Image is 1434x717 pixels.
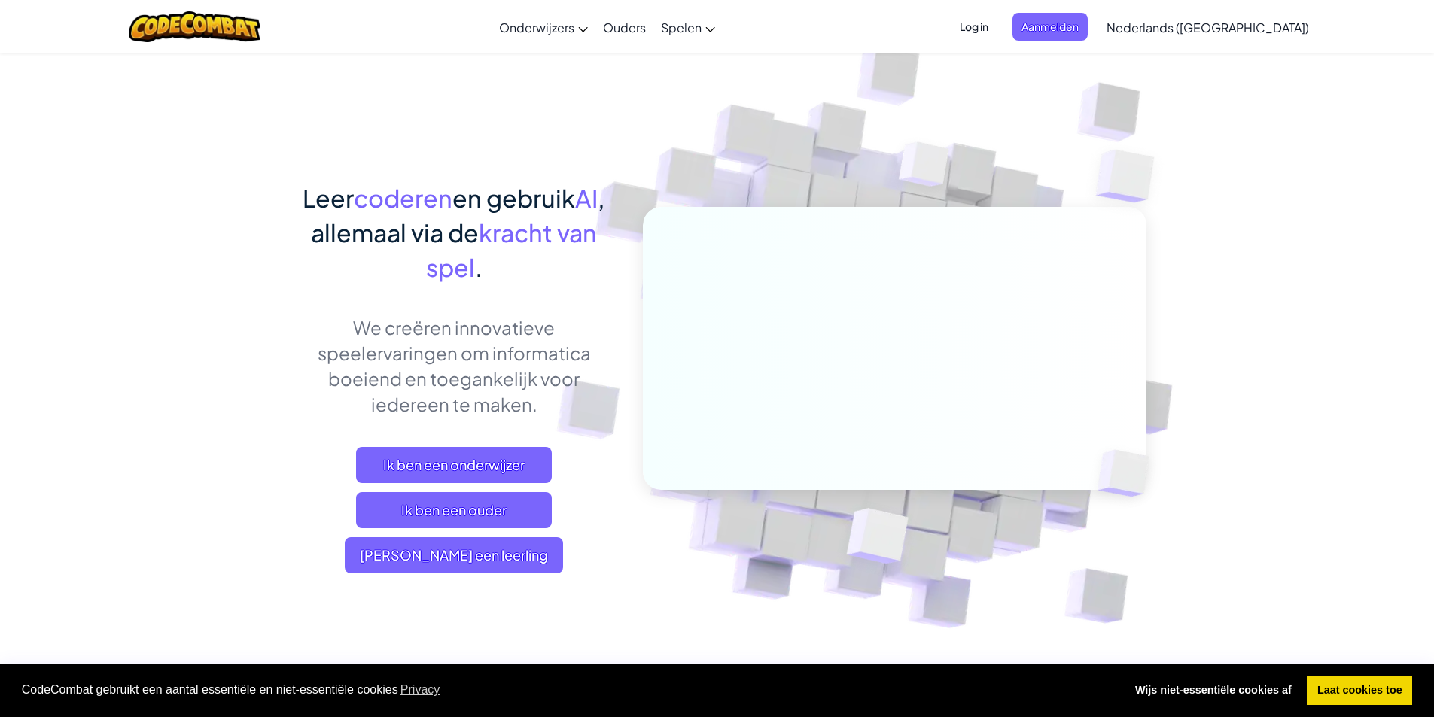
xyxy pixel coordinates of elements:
span: AI [575,183,598,213]
button: Log in [951,13,997,41]
button: [PERSON_NAME] een leerling [345,537,563,573]
p: We creëren innovatieve speelervaringen om informatica boeiend en toegankelijk voor iedereen te ma... [288,314,620,417]
img: Overlap cubes [1066,113,1196,240]
span: en gebruik [452,183,575,213]
a: Onderwijzers [492,7,595,47]
span: Leer [303,183,354,213]
a: Nederlands ([GEOGRAPHIC_DATA]) [1099,7,1317,47]
img: Overlap cubes [809,476,944,601]
a: deny cookies [1125,676,1302,706]
img: CodeCombat logo [129,11,260,42]
a: allow cookies [1307,676,1412,706]
span: . [475,252,483,282]
span: CodeCombat gebruikt een aantal essentiële en niet-essentiële cookies [22,679,1113,701]
a: Ouders [595,7,653,47]
img: Overlap cubes [870,112,979,224]
a: Spelen [653,7,723,47]
span: Nederlands ([GEOGRAPHIC_DATA]) [1107,20,1309,35]
img: Overlap cubes [1072,418,1185,528]
span: coderen [354,183,452,213]
button: Aanmelden [1012,13,1088,41]
a: Ik ben een ouder [356,492,552,528]
span: Spelen [661,20,702,35]
a: learn more about cookies [398,679,443,701]
span: kracht van spel [426,217,598,282]
span: Onderwijzers [499,20,574,35]
a: Ik ben een onderwijzer [356,447,552,483]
